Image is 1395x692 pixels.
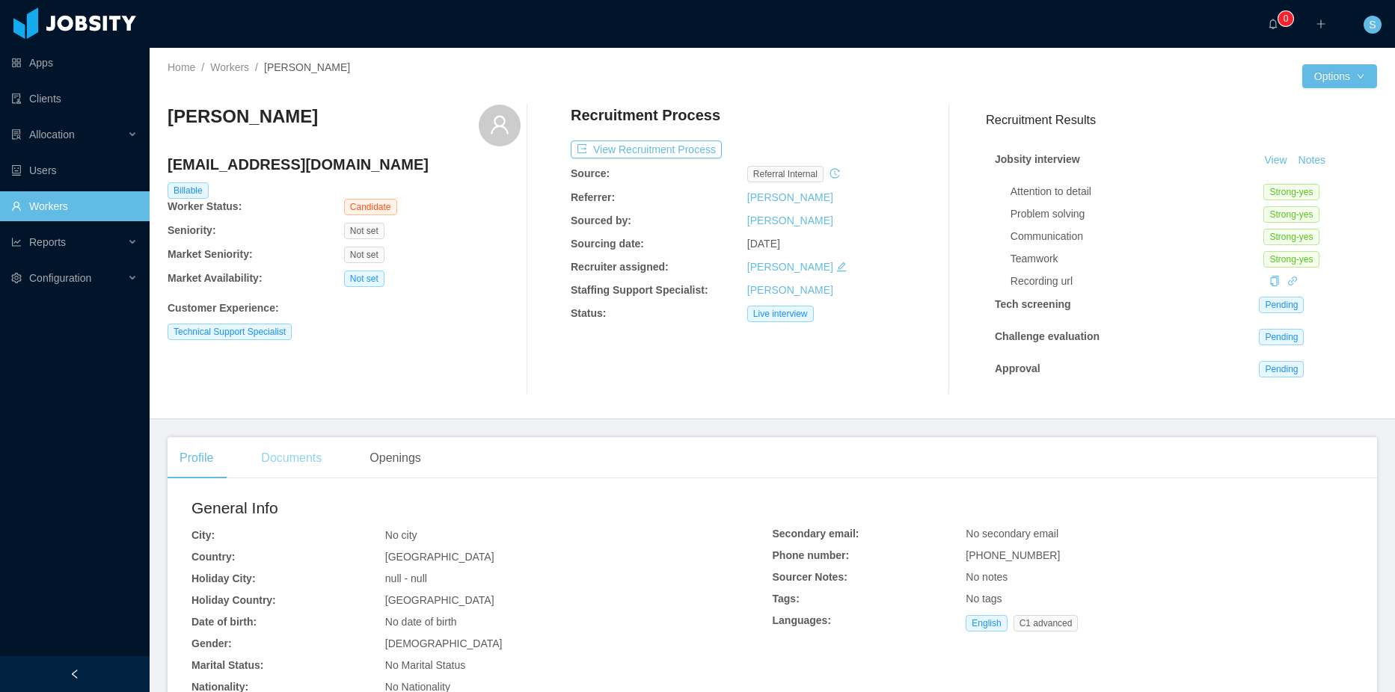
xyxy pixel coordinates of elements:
b: City: [191,529,215,541]
b: Sourcer Notes: [773,571,847,583]
span: [DEMOGRAPHIC_DATA] [385,637,503,649]
div: Profile [168,437,225,479]
b: Worker Status: [168,200,242,212]
button: Optionsicon: down [1302,64,1377,88]
span: Strong-yes [1263,251,1319,268]
span: Pending [1259,361,1304,377]
i: icon: solution [11,129,22,140]
span: No city [385,529,417,541]
b: Market Seniority: [168,248,253,260]
a: icon: appstoreApps [11,48,138,78]
div: Attention to detail [1011,184,1264,200]
span: Strong-yes [1263,206,1319,223]
h4: [EMAIL_ADDRESS][DOMAIN_NAME] [168,154,521,175]
b: Holiday Country: [191,594,276,606]
span: / [255,61,258,73]
b: Languages: [773,614,832,626]
i: icon: line-chart [11,237,22,247]
a: icon: robotUsers [11,155,138,185]
span: Billable [168,182,209,199]
div: Copy [1269,274,1280,289]
div: Documents [249,437,334,479]
a: [PERSON_NAME] [747,284,833,296]
button: Notes [1293,152,1332,170]
b: Holiday City: [191,572,256,584]
a: icon: link [1287,275,1298,287]
h4: Recruitment Process [571,105,720,126]
button: icon: exportView Recruitment Process [571,140,722,158]
div: Communication [1011,229,1264,244]
span: C1 advanced [1014,615,1079,631]
span: No secondary email [966,528,1058,540]
div: Teamwork [1011,251,1264,267]
b: Status: [571,307,606,319]
a: icon: auditClients [11,84,138,114]
span: Strong-yes [1263,184,1319,200]
a: Home [168,61,195,73]
span: [DATE] [747,238,780,250]
i: icon: link [1287,276,1298,286]
span: [PHONE_NUMBER] [966,549,1060,561]
span: Pending [1259,297,1304,313]
span: No Marital Status [385,659,465,671]
i: icon: user [489,114,510,135]
strong: Tech screening [995,298,1071,310]
b: Date of birth: [191,616,257,628]
div: Openings [358,437,433,479]
i: icon: edit [836,262,847,272]
b: Recruiter assigned: [571,261,669,273]
a: [PERSON_NAME] [747,214,833,226]
strong: Jobsity interview [995,153,1080,165]
a: icon: userWorkers [11,191,138,221]
h3: Recruitment Results [986,111,1377,129]
b: Referrer: [571,191,615,203]
span: S [1369,16,1376,34]
strong: Challenge evaluation [995,330,1100,342]
a: [PERSON_NAME] [747,261,833,273]
span: Allocation [29,129,75,140]
span: Live interview [747,306,814,322]
b: Sourcing date: [571,238,644,250]
a: View [1259,154,1292,166]
b: Market Availability: [168,272,263,284]
b: Customer Experience : [168,302,279,314]
b: Phone number: [773,549,850,561]
div: Problem solving [1011,206,1264,222]
strong: Approval [995,362,1040,374]
span: Reports [29,236,66,248]
i: icon: history [830,168,840,179]
span: Pending [1259,329,1304,345]
div: No tags [966,591,1353,607]
span: null - null [385,572,427,584]
span: Candidate [344,199,397,215]
span: Technical Support Specialist [168,324,292,340]
sup: 0 [1278,11,1293,26]
span: Not set [344,223,384,239]
b: Marital Status: [191,659,263,671]
span: Not set [344,271,384,287]
i: icon: bell [1268,19,1278,29]
b: Tags: [773,593,800,605]
i: icon: plus [1316,19,1326,29]
a: Workers [210,61,249,73]
span: No notes [966,571,1008,583]
b: Gender: [191,637,232,649]
span: English [966,615,1007,631]
b: Staffing Support Specialist: [571,284,708,296]
b: Country: [191,551,235,563]
span: [GEOGRAPHIC_DATA] [385,594,494,606]
span: / [201,61,204,73]
i: icon: copy [1269,276,1280,286]
span: Configuration [29,272,91,284]
span: Not set [344,247,384,263]
a: icon: exportView Recruitment Process [571,143,722,155]
span: Referral internal [747,166,824,182]
b: Source: [571,167,610,179]
span: [GEOGRAPHIC_DATA] [385,551,494,563]
i: icon: setting [11,273,22,283]
a: [PERSON_NAME] [747,191,833,203]
b: Secondary email: [773,528,859,540]
b: Seniority: [168,224,216,236]
div: Recording url [1011,274,1264,289]
span: No date of birth [385,616,457,628]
